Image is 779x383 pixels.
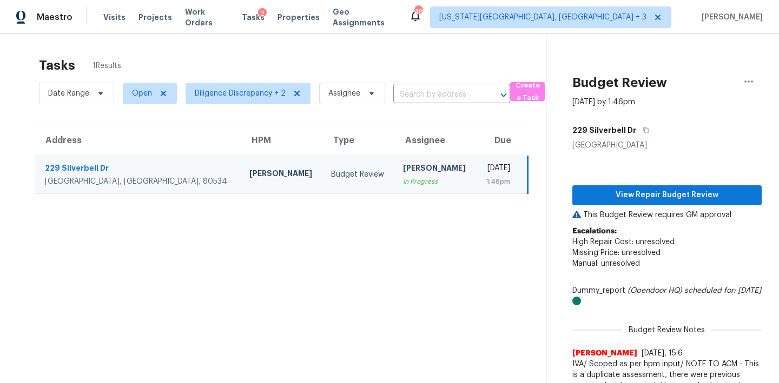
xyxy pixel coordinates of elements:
[628,287,682,294] i: (Opendoor HQ)
[510,82,545,101] button: Create a Task
[39,60,75,71] h2: Tasks
[496,88,511,103] button: Open
[476,125,527,156] th: Due
[403,163,467,176] div: [PERSON_NAME]
[581,189,753,202] span: View Repair Budget Review
[572,140,762,151] div: [GEOGRAPHIC_DATA]
[572,210,762,220] p: This Budget Review requires GM approval
[48,88,89,99] span: Date Range
[572,260,640,267] span: Manual: unresolved
[195,88,286,99] span: Diligence Discrepancy + 2
[636,120,651,140] button: Copy Address
[394,125,476,156] th: Assignee
[516,79,539,104] span: Create a Task
[684,287,761,294] i: scheduled for: [DATE]
[45,176,232,187] div: [GEOGRAPHIC_DATA], [GEOGRAPHIC_DATA], 80534
[642,350,683,357] span: [DATE], 15:6
[485,176,510,187] div: 1:46pm
[572,97,635,107] div: [DATE] by 1:46pm
[572,227,617,235] b: Escalations:
[572,348,637,359] span: [PERSON_NAME]
[485,163,510,176] div: [DATE]
[258,8,267,19] div: 2
[572,285,762,307] div: Dummy_report
[249,168,314,182] div: [PERSON_NAME]
[241,125,322,156] th: HPM
[697,12,763,23] span: [PERSON_NAME]
[572,238,675,246] span: High Repair Cost: unresolved
[37,12,72,23] span: Maestro
[45,163,232,176] div: 229 Silverbell Dr
[185,6,229,28] span: Work Orders
[328,88,360,99] span: Assignee
[331,169,386,180] div: Budget Review
[103,12,126,23] span: Visits
[322,125,394,156] th: Type
[132,88,152,99] span: Open
[572,249,661,257] span: Missing Price: unresolved
[35,125,241,156] th: Address
[403,176,467,187] div: In Progress
[138,12,172,23] span: Projects
[333,6,396,28] span: Geo Assignments
[414,6,422,17] div: 48
[93,61,121,71] span: 1 Results
[622,325,711,335] span: Budget Review Notes
[278,12,320,23] span: Properties
[572,125,636,136] h5: 229 Silverbell Dr
[572,185,762,205] button: View Repair Budget Review
[572,77,667,88] h2: Budget Review
[439,12,646,23] span: [US_STATE][GEOGRAPHIC_DATA], [GEOGRAPHIC_DATA] + 3
[393,86,480,103] input: Search by address
[242,14,265,21] span: Tasks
